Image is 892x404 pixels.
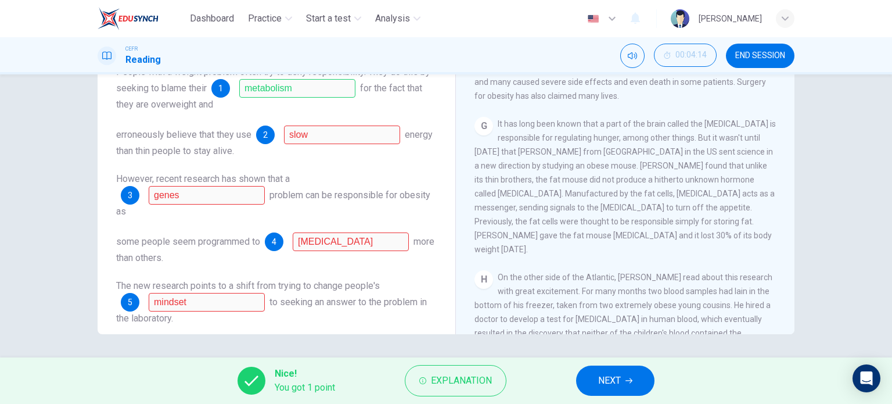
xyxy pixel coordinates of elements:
span: Analysis [375,12,410,26]
input: eat [293,233,409,251]
a: EduSynch logo [98,7,185,30]
input: genetic [149,186,265,205]
img: Profile picture [671,9,689,28]
div: Mute [620,44,645,68]
span: 2 [263,131,268,139]
span: 4 [272,238,276,246]
span: problem can be responsible for obesity as [116,190,430,217]
span: 1 [218,84,223,92]
span: Explanation [431,373,492,389]
span: 5 [128,298,132,306]
span: 3 [128,191,132,199]
span: However, recent research has shown that a [116,173,290,184]
span: Start a test [306,12,351,26]
button: NEXT [576,366,654,396]
span: Nice! [275,367,335,381]
span: It has long been known that a part of the brain called the [MEDICAL_DATA] is responsible for regu... [474,119,776,254]
div: [PERSON_NAME] [699,12,762,26]
span: Practice [248,12,282,26]
span: Dashboard [190,12,234,26]
div: H [474,270,493,289]
button: END SESSION [726,44,794,68]
span: 00:04:14 [675,51,707,60]
span: erroneously believe that they use [116,129,251,140]
span: END SESSION [735,51,785,60]
button: 00:04:14 [654,44,717,67]
span: You got 1 point [275,381,335,395]
div: Hide [654,44,717,68]
img: EduSynch logo [98,7,159,30]
h1: Reading [125,53,161,67]
span: NEXT [598,373,621,389]
input: metabolism [239,79,355,98]
span: CEFR [125,45,138,53]
input: less [284,126,400,144]
span: The new research points to a shift from trying to change people's [116,280,380,291]
img: en [586,15,600,23]
button: Start a test [301,8,366,29]
span: to seeking an answer to the problem in the laboratory. [116,296,427,324]
button: Practice [243,8,297,29]
span: some people seem programmed to [116,236,260,247]
div: Open Intercom Messenger [853,364,880,392]
button: Explanation [405,365,506,396]
button: Analysis [371,8,425,29]
input: behaviour; behavior [149,293,265,312]
div: G [474,117,493,135]
button: Dashboard [185,8,239,29]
